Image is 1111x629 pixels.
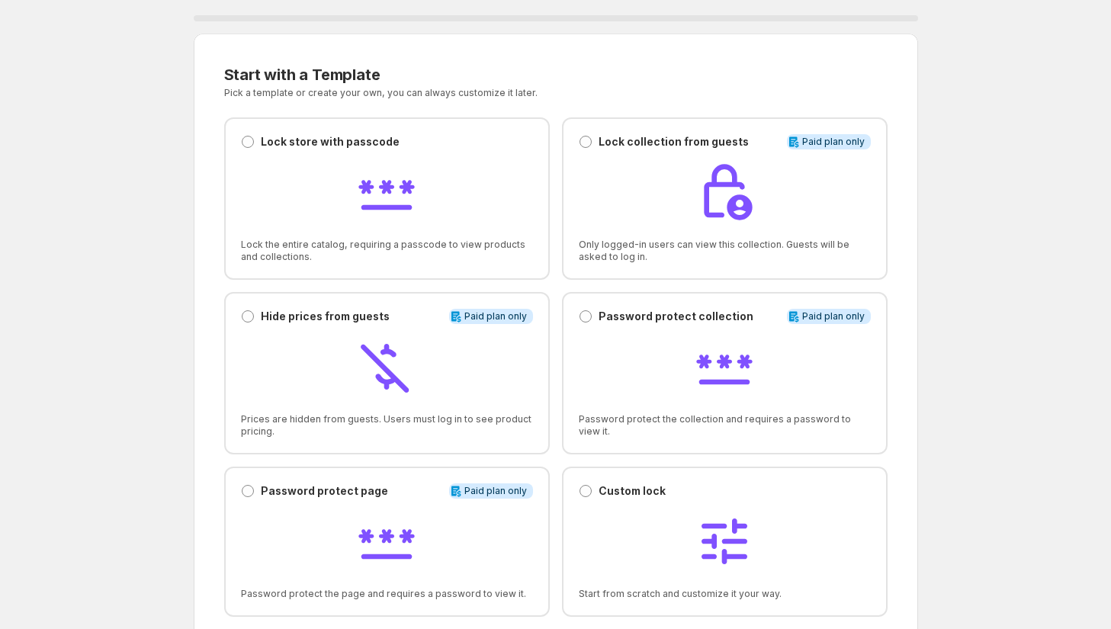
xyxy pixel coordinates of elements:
p: Lock collection from guests [599,134,749,149]
img: Password protect page [356,511,417,572]
span: Paid plan only [464,485,527,497]
img: Lock collection from guests [694,162,755,223]
p: Pick a template or create your own, you can always customize it later. [224,87,707,99]
img: Lock store with passcode [356,162,417,223]
span: Start from scratch and customize it your way. [579,588,871,600]
span: Prices are hidden from guests. Users must log in to see product pricing. [241,413,533,438]
span: Paid plan only [464,310,527,323]
img: Password protect collection [694,336,755,397]
span: Only logged-in users can view this collection. Guests will be asked to log in. [579,239,871,263]
p: Password protect collection [599,309,753,324]
span: Paid plan only [802,136,865,148]
p: Password protect page [261,483,388,499]
span: Start with a Template [224,66,381,84]
p: Hide prices from guests [261,309,390,324]
span: Lock the entire catalog, requiring a passcode to view products and collections. [241,239,533,263]
span: Password protect the collection and requires a password to view it. [579,413,871,438]
p: Lock store with passcode [261,134,400,149]
p: Custom lock [599,483,666,499]
img: Hide prices from guests [356,336,417,397]
span: Password protect the page and requires a password to view it. [241,588,533,600]
span: Paid plan only [802,310,865,323]
img: Custom lock [694,511,755,572]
